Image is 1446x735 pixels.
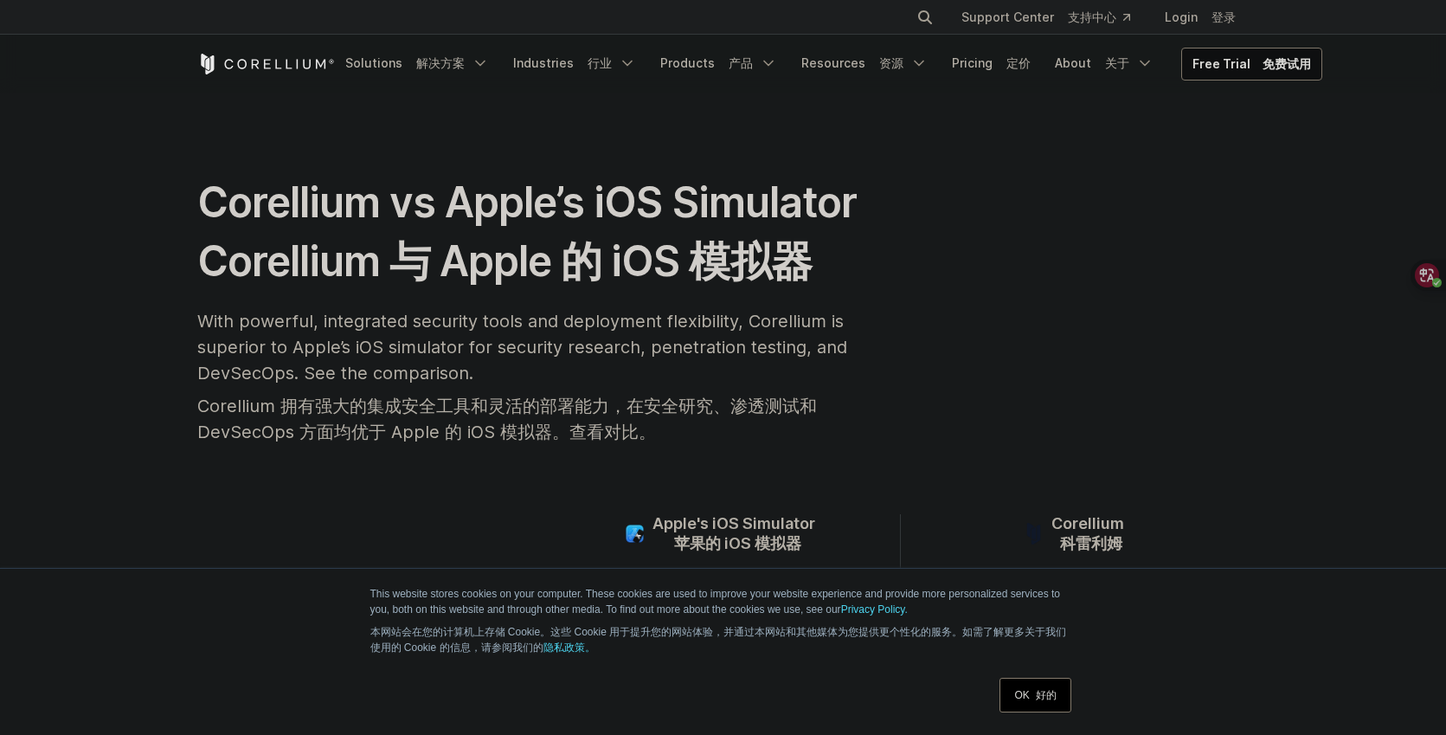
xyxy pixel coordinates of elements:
font: 免费试用 [1263,56,1311,71]
a: Login [1151,2,1250,33]
font: 资源 [879,55,903,70]
a: Free Trial [1182,48,1321,80]
a: Pricing [942,48,1041,79]
font: 支持中心 [1068,10,1116,24]
font: 定价 [1006,55,1031,70]
font: 产品 [729,55,753,70]
div: Navigation Menu [335,48,1322,81]
span: Corellium [1051,514,1131,553]
a: Support Center [948,2,1144,33]
font: 解决方案 [416,55,465,70]
font: 本网站会在您的计算机上存储 Cookie。这些 Cookie 用于提升您的网站体验，并通过本网站和其他媒体为您提供更个性化的服务。如需了解更多关于我们使用的 Cookie 的信息，请参阅我们的 [370,626,1067,654]
span: Apple's iOS Simulator [652,514,822,553]
a: Products [650,48,787,79]
img: compare_ios-simulator--large [624,523,646,545]
a: 隐私政策。 [543,642,595,654]
p: With powerful, integrated security tools and deployment flexibility, Corellium is superior to App... [197,308,890,445]
font: 行业 [588,55,612,70]
p: This website stores cookies on your computer. These cookies are used to improve your website expe... [370,586,1076,662]
font: 关于 [1105,55,1129,70]
font: 科雷利姆 [1060,534,1122,552]
button: Search [909,2,941,33]
h1: Corellium vs Apple’s iOS Simulator [197,177,890,294]
font: 好的 [1036,689,1057,701]
font: Corellium 拥有强大的集成安全工具和灵活的部署能力，在安全研究、渗透测试和 DevSecOps 方面均优于 Apple 的 iOS 模拟器。查看对比。 [197,396,817,442]
a: About [1044,48,1164,79]
a: Privacy Policy. [841,603,908,616]
a: Industries [503,48,646,79]
a: OK 好的 [999,678,1070,712]
div: Navigation Menu [896,2,1250,33]
font: Corellium 与 A​​pple 的 iOS 模拟器 [197,235,812,287]
a: Solutions [335,48,499,79]
a: Resources [791,48,938,79]
font: 登录 [1211,10,1236,24]
font: 苹果的 iOS 模拟器 [674,534,801,552]
a: Corellium Home [197,54,335,74]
